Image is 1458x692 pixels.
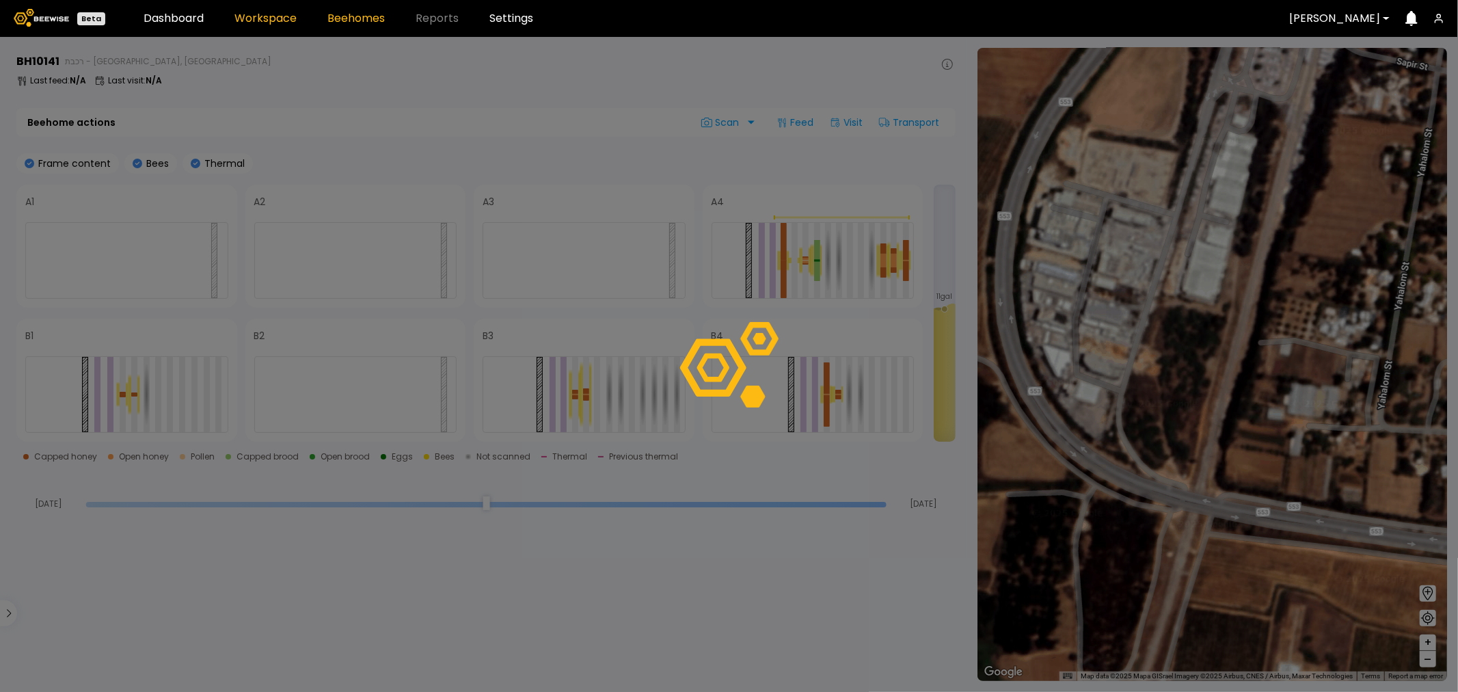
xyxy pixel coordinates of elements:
[327,13,385,24] a: Beehomes
[144,13,204,24] a: Dashboard
[416,13,459,24] span: Reports
[14,9,69,27] img: Beewise logo
[234,13,297,24] a: Workspace
[489,13,533,24] a: Settings
[77,12,105,25] div: Beta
